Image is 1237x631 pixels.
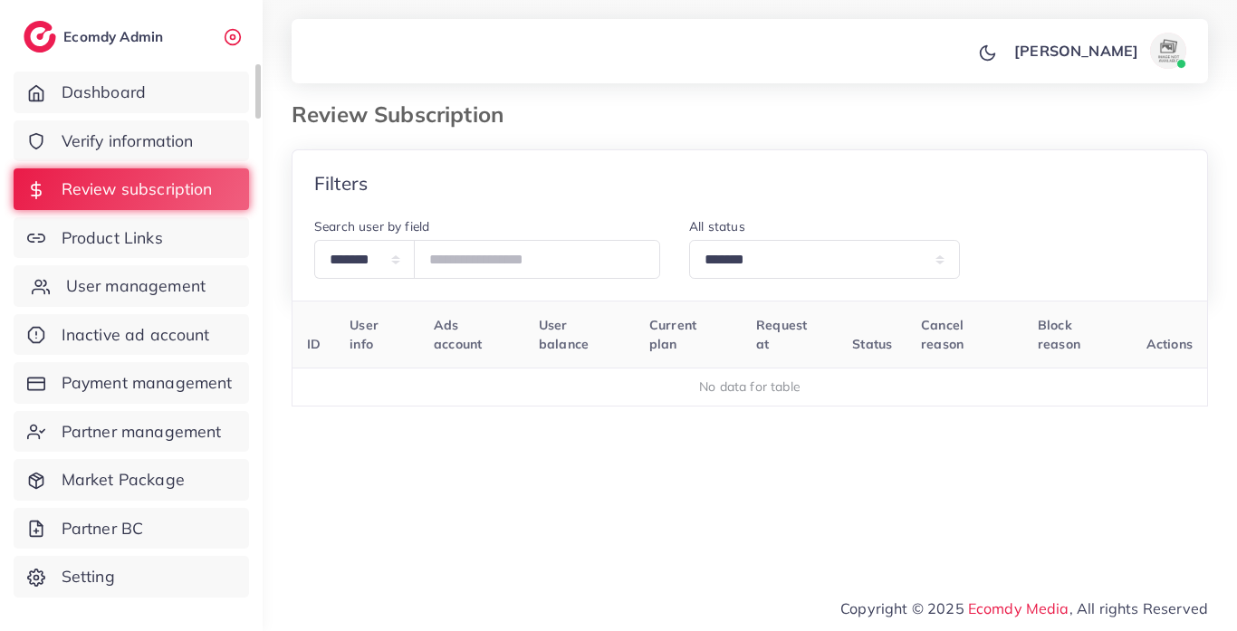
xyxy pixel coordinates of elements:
span: Market Package [62,468,185,492]
span: User management [66,274,206,298]
h4: Filters [314,172,368,195]
span: Status [852,336,892,352]
div: No data for table [302,378,1198,396]
span: Block reason [1038,317,1080,351]
span: ID [307,336,321,352]
label: All status [689,217,745,235]
span: Ads account [434,317,482,351]
a: Product Links [14,217,249,259]
a: Review subscription [14,168,249,210]
span: User info [350,317,379,351]
a: Market Package [14,459,249,501]
span: Actions [1146,336,1193,352]
a: Partner BC [14,508,249,550]
h2: Ecomdy Admin [63,28,168,45]
a: Payment management [14,362,249,404]
span: Inactive ad account [62,323,210,347]
span: Setting [62,565,115,588]
span: Cancel reason [921,317,964,351]
label: Search user by field [314,217,429,235]
span: Product Links [62,226,163,250]
span: Request at [756,317,807,351]
span: Copyright © 2025 [840,598,1208,619]
a: User management [14,265,249,307]
img: logo [24,21,56,53]
h3: Review Subscription [292,101,518,128]
a: Verify information [14,120,249,162]
span: User balance [539,317,589,351]
a: Inactive ad account [14,314,249,356]
span: Dashboard [62,81,146,104]
span: Payment management [62,371,233,395]
span: Review subscription [62,177,213,201]
a: Setting [14,556,249,598]
a: logoEcomdy Admin [24,21,168,53]
a: Ecomdy Media [968,599,1069,617]
span: Partner management [62,420,222,444]
a: Dashboard [14,72,249,113]
span: Current plan [649,317,696,351]
span: Verify information [62,129,194,153]
a: Partner management [14,411,249,453]
span: , All rights Reserved [1069,598,1208,619]
span: Partner BC [62,517,144,540]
